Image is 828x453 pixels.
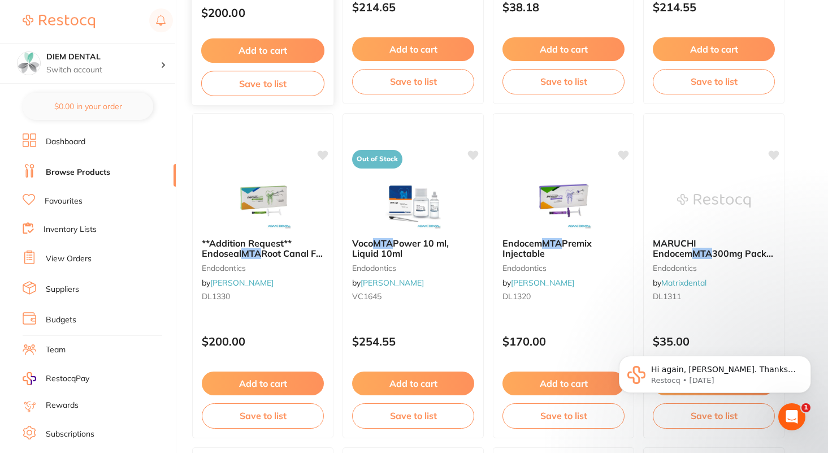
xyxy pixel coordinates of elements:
span: VC1645 [352,291,382,301]
p: $214.55 [653,1,775,14]
span: DL1320 [502,291,531,301]
p: $200.00 [202,335,324,348]
em: MTA [542,238,562,249]
span: DL1311 [653,291,681,301]
span: RestocqPay [46,373,89,385]
p: $254.55 [352,335,474,348]
span: by [352,278,424,288]
a: RestocqPay [23,372,89,385]
p: Switch account [46,64,161,76]
a: [PERSON_NAME] [210,278,274,288]
iframe: Intercom notifications message [602,332,828,422]
span: MARUCHI Endocem [653,238,696,259]
button: $0.00 in your order [23,93,153,120]
b: **Addition Request** Endoseal MTA Root Canal Fill Mineral Trioxide Aggregate [202,238,324,259]
a: [PERSON_NAME] [361,278,424,288]
p: $214.65 [352,1,474,14]
em: MTA [373,238,393,249]
p: $170.00 [502,335,625,348]
span: Root Canal Fill [MEDICAL_DATA] [202,248,323,269]
img: MARUCHI Endocem MTA 300mg Pack - While Stocks Last [677,172,751,229]
h4: DIEM DENTAL [46,51,161,63]
a: Inventory Lists [44,224,97,235]
a: Dashboard [46,136,85,148]
button: Save to list [202,403,324,428]
p: $200.00 [201,6,324,19]
button: Add to cart [502,372,625,395]
a: Budgets [46,314,76,326]
button: Save to list [352,403,474,428]
button: Add to cart [502,37,625,61]
span: DL1330 [202,291,230,301]
button: Add to cart [201,38,324,63]
span: by [502,278,574,288]
span: Premix Injectable [502,238,592,259]
iframe: Intercom live chat [778,403,805,430]
button: Save to list [502,69,625,94]
button: Add to cart [352,372,474,395]
b: Voco MTA Power 10 ml, Liquid 10ml [352,238,474,259]
em: MTA [692,248,712,259]
a: View Orders [46,253,92,265]
em: MTA [241,248,261,259]
img: RestocqPay [23,372,36,385]
span: by [202,278,274,288]
b: Endocem MTA Premix Injectable [502,238,625,259]
img: Voco MTA Power 10 ml, Liquid 10ml [376,172,450,229]
a: [PERSON_NAME] [511,278,574,288]
a: Restocq Logo [23,8,95,34]
button: Save to list [201,71,324,96]
img: DIEM DENTAL [18,52,40,75]
p: $38.18 [502,1,625,14]
a: Team [46,344,66,356]
span: 300mg Pack - While Stocks Last [653,248,773,269]
a: Rewards [46,400,79,411]
span: **Addition Request** Endoseal [202,238,292,259]
b: MARUCHI Endocem MTA 300mg Pack - While Stocks Last [653,238,775,259]
span: Power 10 ml, Liquid 10ml [352,238,449,259]
button: Add to cart [653,37,775,61]
small: endodontics [202,264,324,273]
small: endodontics [502,264,625,273]
button: Add to cart [352,37,474,61]
span: 1 [801,403,810,412]
span: Voco [352,238,373,249]
a: Browse Products [46,167,110,178]
a: Subscriptions [46,429,94,440]
span: Out of Stock [352,150,402,169]
img: Endocem MTA Premix Injectable [527,172,600,229]
span: Endocem [502,238,542,249]
small: endodontics [352,264,474,273]
a: Matrixdental [661,278,706,288]
button: Add to cart [202,372,324,395]
button: Save to list [653,69,775,94]
button: Save to list [502,403,625,428]
img: Restocq Logo [23,15,95,28]
small: endodontics [653,264,775,273]
a: Suppliers [46,284,79,295]
button: Save to list [352,69,474,94]
a: Favourites [45,196,83,207]
img: **Addition Request** Endoseal MTA Root Canal Fill Mineral Trioxide Aggregate [226,172,300,229]
span: by [653,278,706,288]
